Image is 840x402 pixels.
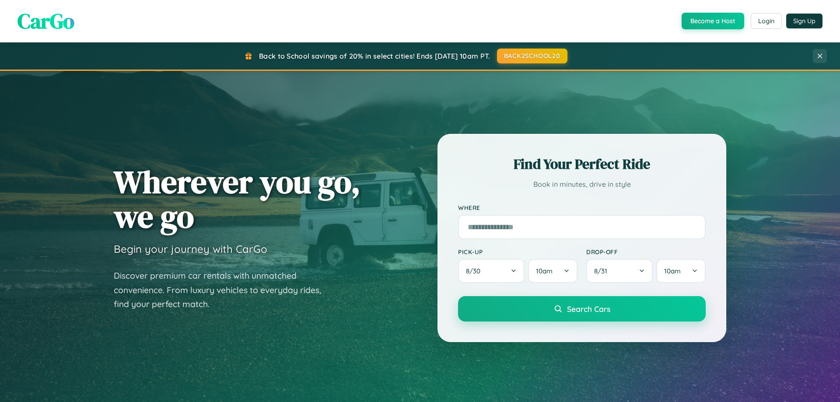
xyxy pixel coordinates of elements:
button: 10am [656,259,706,283]
span: 10am [664,267,681,275]
span: 8 / 31 [594,267,612,275]
button: Sign Up [786,14,822,28]
span: 10am [536,267,553,275]
span: CarGo [17,7,74,35]
button: BACK2SCHOOL20 [497,49,567,63]
button: Search Cars [458,296,706,322]
span: 8 / 30 [466,267,485,275]
label: Where [458,204,706,211]
h3: Begin your journey with CarGo [114,242,267,255]
span: Back to School savings of 20% in select cities! Ends [DATE] 10am PT. [259,52,490,60]
span: Search Cars [567,304,610,314]
label: Drop-off [586,248,706,255]
button: Become a Host [682,13,744,29]
button: 8/30 [458,259,525,283]
button: 8/31 [586,259,653,283]
label: Pick-up [458,248,577,255]
h2: Find Your Perfect Ride [458,154,706,174]
p: Discover premium car rentals with unmatched convenience. From luxury vehicles to everyday rides, ... [114,269,332,311]
button: Login [751,13,782,29]
h1: Wherever you go, we go [114,164,360,234]
p: Book in minutes, drive in style [458,178,706,191]
button: 10am [528,259,577,283]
